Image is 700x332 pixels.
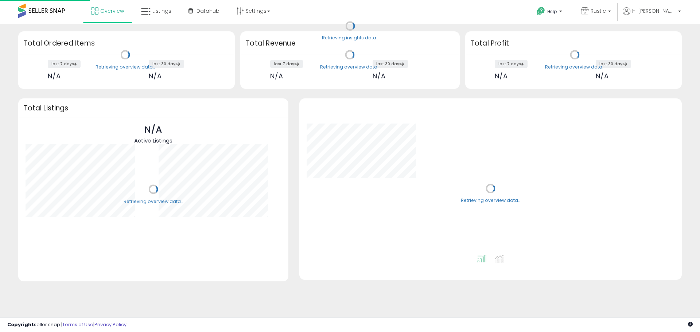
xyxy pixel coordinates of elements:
[62,321,93,328] a: Terms of Use
[531,1,569,24] a: Help
[96,64,155,70] div: Retrieving overview data..
[632,7,676,15] span: Hi [PERSON_NAME]
[7,321,34,328] strong: Copyright
[152,7,171,15] span: Listings
[591,7,606,15] span: Rustic
[623,7,681,24] a: Hi [PERSON_NAME]
[320,64,380,70] div: Retrieving overview data..
[7,321,127,328] div: seller snap | |
[124,198,183,205] div: Retrieving overview data..
[197,7,219,15] span: DataHub
[100,7,124,15] span: Overview
[545,64,604,70] div: Retrieving overview data..
[547,8,557,15] span: Help
[94,321,127,328] a: Privacy Policy
[461,198,520,204] div: Retrieving overview data..
[536,7,545,16] i: Get Help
